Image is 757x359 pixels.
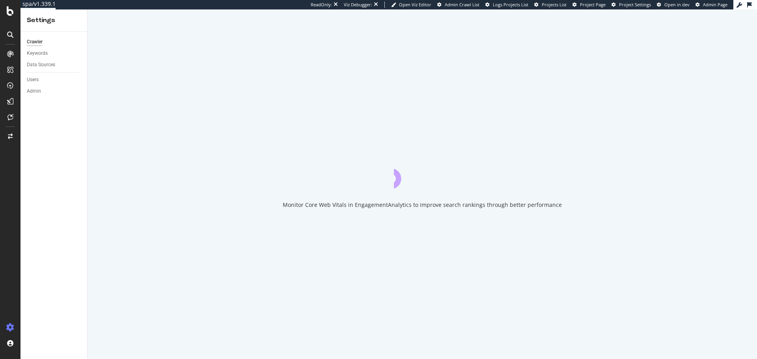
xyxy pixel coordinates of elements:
div: Viz Debugger: [344,2,372,8]
div: Keywords [27,49,48,58]
div: Data Sources [27,61,55,69]
a: Keywords [27,49,82,58]
a: Admin [27,87,82,95]
div: Admin [27,87,41,95]
span: Admin Page [703,2,727,7]
span: Project Page [580,2,606,7]
span: Open in dev [664,2,690,7]
div: Users [27,76,39,84]
a: Projects List [534,2,567,8]
a: Project Settings [612,2,651,8]
span: Projects List [542,2,567,7]
span: Logs Projects List [493,2,528,7]
a: Crawler [27,38,82,46]
div: Settings [27,16,81,25]
a: Data Sources [27,61,82,69]
a: Logs Projects List [485,2,528,8]
div: Monitor Core Web Vitals in EngagementAnalytics to improve search rankings through better performance [283,201,562,209]
a: Admin Crawl List [437,2,479,8]
div: ReadOnly: [311,2,332,8]
a: Open in dev [657,2,690,8]
a: Users [27,76,82,84]
span: Project Settings [619,2,651,7]
a: Admin Page [695,2,727,8]
a: Project Page [572,2,606,8]
a: Open Viz Editor [391,2,431,8]
div: animation [394,160,451,188]
span: Admin Crawl List [445,2,479,7]
span: Open Viz Editor [399,2,431,7]
div: Crawler [27,38,43,46]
